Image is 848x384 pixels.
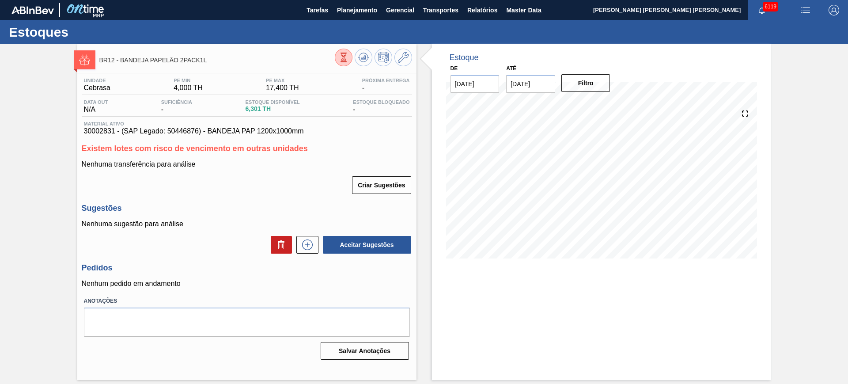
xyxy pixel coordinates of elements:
[11,6,54,14] img: TNhmsLtSVTkK8tSr43FrP2fwEKptu5GPRR3wAAAABJRU5ErkJggg==
[174,78,203,83] span: PE MIN
[561,74,610,92] button: Filtro
[84,78,110,83] span: Unidade
[360,78,412,92] div: -
[82,160,412,168] p: Nenhuma transferência para análise
[506,65,516,72] label: Até
[292,236,318,254] div: Nova sugestão
[351,99,412,114] div: -
[506,5,541,15] span: Master Data
[246,99,300,105] span: Estoque Disponível
[450,53,479,62] div: Estoque
[79,54,90,65] img: Ícone
[82,280,412,288] p: Nenhum pedido em andamento
[84,121,410,126] span: Material ativo
[353,175,412,195] div: Criar Sugestões
[307,5,328,15] span: Tarefas
[829,5,839,15] img: Logout
[84,295,410,308] label: Anotações
[318,235,412,255] div: Aceitar Sugestões
[800,5,811,15] img: userActions
[450,75,500,93] input: dd/mm/yyyy
[82,220,412,228] p: Nenhuma sugestão para análise
[266,78,299,83] span: PE MAX
[394,49,412,66] button: Ir ao Master Data / Geral
[174,84,203,92] span: 4,000 TH
[352,176,411,194] button: Criar Sugestões
[246,106,300,112] span: 6,301 TH
[355,49,372,66] button: Atualizar Gráfico
[82,99,110,114] div: N/A
[82,204,412,213] h3: Sugestões
[337,5,377,15] span: Planejamento
[506,75,555,93] input: dd/mm/yyyy
[748,4,776,16] button: Notificações
[84,84,110,92] span: Cebrasa
[450,65,458,72] label: De
[99,57,335,64] span: BR12 - BANDEJA PAPELÃO 2PACK1L
[353,99,409,105] span: Estoque Bloqueado
[84,127,410,135] span: 30002831 - (SAP Legado: 50446876) - BANDEJA PAP 1200x1000mm
[82,263,412,273] h3: Pedidos
[763,2,778,11] span: 6119
[266,84,299,92] span: 17,400 TH
[159,99,194,114] div: -
[423,5,458,15] span: Transportes
[335,49,352,66] button: Visão Geral dos Estoques
[266,236,292,254] div: Excluir Sugestões
[362,78,410,83] span: Próxima Entrega
[375,49,392,66] button: Programar Estoque
[9,27,166,37] h1: Estoques
[386,5,414,15] span: Gerencial
[82,144,308,153] span: Existem lotes com risco de vencimento em outras unidades
[84,99,108,105] span: Data out
[161,99,192,105] span: Suficiência
[467,5,497,15] span: Relatórios
[321,342,409,360] button: Salvar Anotações
[323,236,411,254] button: Aceitar Sugestões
